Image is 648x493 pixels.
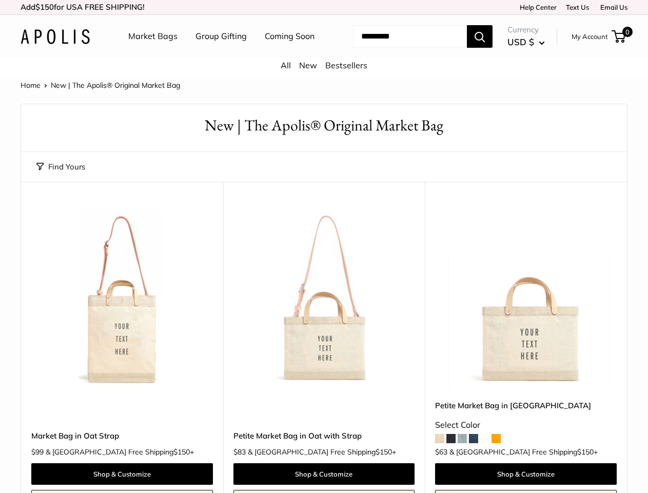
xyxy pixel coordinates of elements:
[353,25,467,48] input: Search...
[233,207,415,389] a: Petite Market Bag in Oat with StrapPetite Market Bag in Oat with Strap
[265,29,315,44] a: Coming Soon
[31,207,213,389] a: Market Bag in Oat StrapMarket Bag in Oat Strap
[281,60,291,70] a: All
[233,447,246,457] span: $83
[233,463,415,485] a: Shop & Customize
[467,25,493,48] button: Search
[51,81,180,90] span: New | The Apolis® Original Market Bag
[622,27,633,37] span: 0
[36,160,85,174] button: Find Yours
[435,207,617,389] a: Petite Market Bag in OatPetite Market Bag in Oat
[195,29,247,44] a: Group Gifting
[21,81,41,90] a: Home
[435,207,617,389] img: Petite Market Bag in Oat
[21,29,90,44] img: Apolis
[577,447,594,457] span: $150
[31,447,44,457] span: $99
[128,29,178,44] a: Market Bags
[613,30,625,43] a: 0
[566,3,589,11] a: Text Us
[35,2,54,12] span: $150
[516,3,557,11] a: Help Center
[299,60,317,70] a: New
[46,448,194,456] span: & [GEOGRAPHIC_DATA] Free Shipping +
[233,430,415,442] a: Petite Market Bag in Oat with Strap
[507,36,534,47] span: USD $
[449,448,598,456] span: & [GEOGRAPHIC_DATA] Free Shipping +
[435,463,617,485] a: Shop & Customize
[572,30,608,43] a: My Account
[173,447,190,457] span: $150
[435,418,617,433] div: Select Color
[507,34,545,50] button: USD $
[31,430,213,442] a: Market Bag in Oat Strap
[233,207,415,389] img: Petite Market Bag in Oat with Strap
[31,463,213,485] a: Shop & Customize
[248,448,396,456] span: & [GEOGRAPHIC_DATA] Free Shipping +
[325,60,367,70] a: Bestsellers
[31,207,213,389] img: Market Bag in Oat Strap
[597,3,627,11] a: Email Us
[376,447,392,457] span: $150
[435,400,617,411] a: Petite Market Bag in [GEOGRAPHIC_DATA]
[435,447,447,457] span: $63
[21,79,180,92] nav: Breadcrumb
[507,23,545,37] span: Currency
[36,115,612,137] h1: New | The Apolis® Original Market Bag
